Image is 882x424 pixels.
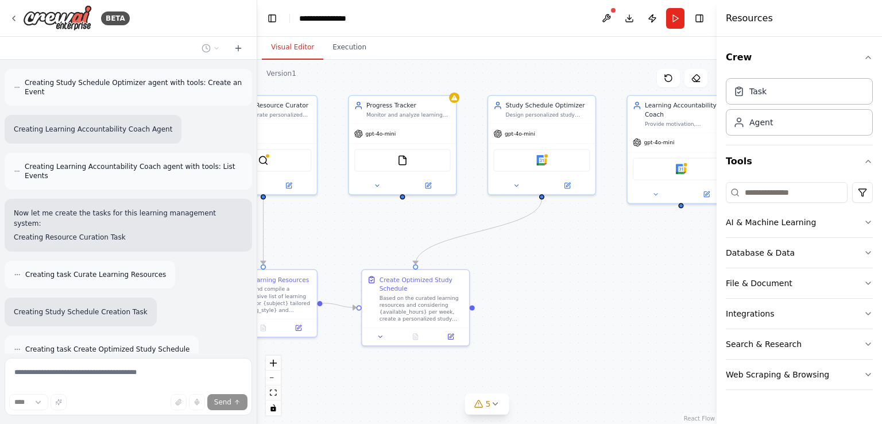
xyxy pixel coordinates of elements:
[726,145,873,178] button: Tools
[726,329,873,359] button: Search & Research
[25,162,243,180] span: Creating Learning Accountability Coach agent with tools: List Events
[726,217,816,228] div: AI & Machine Learning
[227,286,312,314] div: Research and compile a comprehensive list of learning resources for {subject} tailored to {learni...
[726,360,873,390] button: Web Scraping & Browsing
[264,180,314,191] button: Open in side panel
[465,394,509,415] button: 5
[506,111,590,118] div: Design personalized study schedules for {subject} that fit {available_hours} per week and align w...
[726,41,873,74] button: Crew
[536,155,547,165] img: Google Calendar
[726,308,774,319] div: Integrations
[366,130,396,137] span: gpt-4o-mini
[645,120,729,127] div: Provide motivation, accountability, and strategic guidance to help maintain consistency in learni...
[25,345,189,354] span: Creating task Create Optimized Study Schedule
[348,95,457,195] div: Progress TrackerMonitor and analyze learning progress across {subject} courses and materials. Tra...
[25,270,166,279] span: Creating task Curate Learning Resources
[209,269,318,338] div: Curate Learning ResourcesResearch and compile a comprehensive list of learning resources for {sub...
[644,139,675,146] span: gpt-4o-mini
[749,117,773,128] div: Agent
[227,111,312,118] div: Find and curate personalized learning resources for {subject} based on {learning_style} and {prof...
[726,277,792,289] div: File & Document
[506,101,590,110] div: Study Schedule Optimizer
[323,299,357,312] g: Edge from 8e6b63d2-3679-4e5a-8dad-3379ba1d010b to 0400f21a-4e41-4756-92b2-3dbfd96ae907
[258,155,268,165] img: SerplyWebSearchTool
[23,5,92,31] img: Logo
[14,208,243,229] p: Now let me create the tasks for this learning management system:
[488,95,596,195] div: Study Schedule OptimizerDesign personalized study schedules for {subject} that fit {available_hou...
[284,323,314,333] button: Open in side panel
[380,275,464,292] div: Create Optimized Study Schedule
[197,41,225,55] button: Switch to previous chat
[264,10,280,26] button: Hide left sidebar
[726,11,773,25] h4: Resources
[229,41,247,55] button: Start a new chat
[684,415,715,422] a: React Flow attribution
[14,232,243,242] h2: Creating Resource Curation Task
[726,238,873,268] button: Database & Data
[726,268,873,298] button: File & Document
[101,11,130,25] div: BETA
[259,199,268,264] g: Edge from 7096f3c0-3b73-4498-98f3-fc8dfd93a7eb to 8e6b63d2-3679-4e5a-8dad-3379ba1d010b
[726,369,829,380] div: Web Scraping & Browsing
[749,86,767,97] div: Task
[691,10,707,26] button: Hide right sidebar
[14,307,148,317] h2: Creating Study Schedule Creation Task
[645,101,729,118] div: Learning Accountability Coach
[726,74,873,145] div: Crew
[505,130,535,137] span: gpt-4o-mini
[726,247,795,259] div: Database & Data
[486,398,491,410] span: 5
[245,323,281,333] button: No output available
[227,101,312,110] div: Learning Resource Curator
[14,124,172,134] h2: Creating Learning Accountability Coach Agent
[266,356,281,415] div: React Flow controls
[726,299,873,329] button: Integrations
[214,398,231,407] span: Send
[266,400,281,415] button: toggle interactivity
[266,356,281,371] button: zoom in
[380,295,464,323] div: Based on the curated learning resources and considering {available_hours} per week, create a pers...
[266,69,296,78] div: Version 1
[436,332,466,342] button: Open in side panel
[189,394,205,410] button: Click to speak your automation idea
[397,155,408,165] img: FileReadTool
[266,386,281,400] button: fit view
[726,207,873,237] button: AI & Machine Learning
[361,269,470,346] div: Create Optimized Study ScheduleBased on the curated learning resources and considering {available...
[366,111,451,118] div: Monitor and analyze learning progress across {subject} courses and materials. Track completion ra...
[403,180,452,191] button: Open in side panel
[171,394,187,410] button: Upload files
[227,275,310,284] div: Curate Learning Resources
[299,13,357,24] nav: breadcrumb
[682,189,731,199] button: Open in side panel
[543,180,592,191] button: Open in side panel
[366,101,451,110] div: Progress Tracker
[626,95,735,203] div: Learning Accountability CoachProvide motivation, accountability, and strategic guidance to help m...
[726,178,873,399] div: Tools
[51,394,67,410] button: Improve this prompt
[25,78,243,97] span: Creating Study Schedule Optimizer agent with tools: Create an Event
[262,36,323,60] button: Visual Editor
[209,95,318,195] div: Learning Resource CuratorFind and curate personalized learning resources for {subject} based on {...
[676,164,686,174] img: Google Calendar
[726,338,802,350] div: Search & Research
[411,199,546,264] g: Edge from aeaf9e69-f6bb-45f3-8533-8f759dc355b6 to 0400f21a-4e41-4756-92b2-3dbfd96ae907
[207,394,247,410] button: Send
[397,332,434,342] button: No output available
[323,36,376,60] button: Execution
[266,371,281,386] button: zoom out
